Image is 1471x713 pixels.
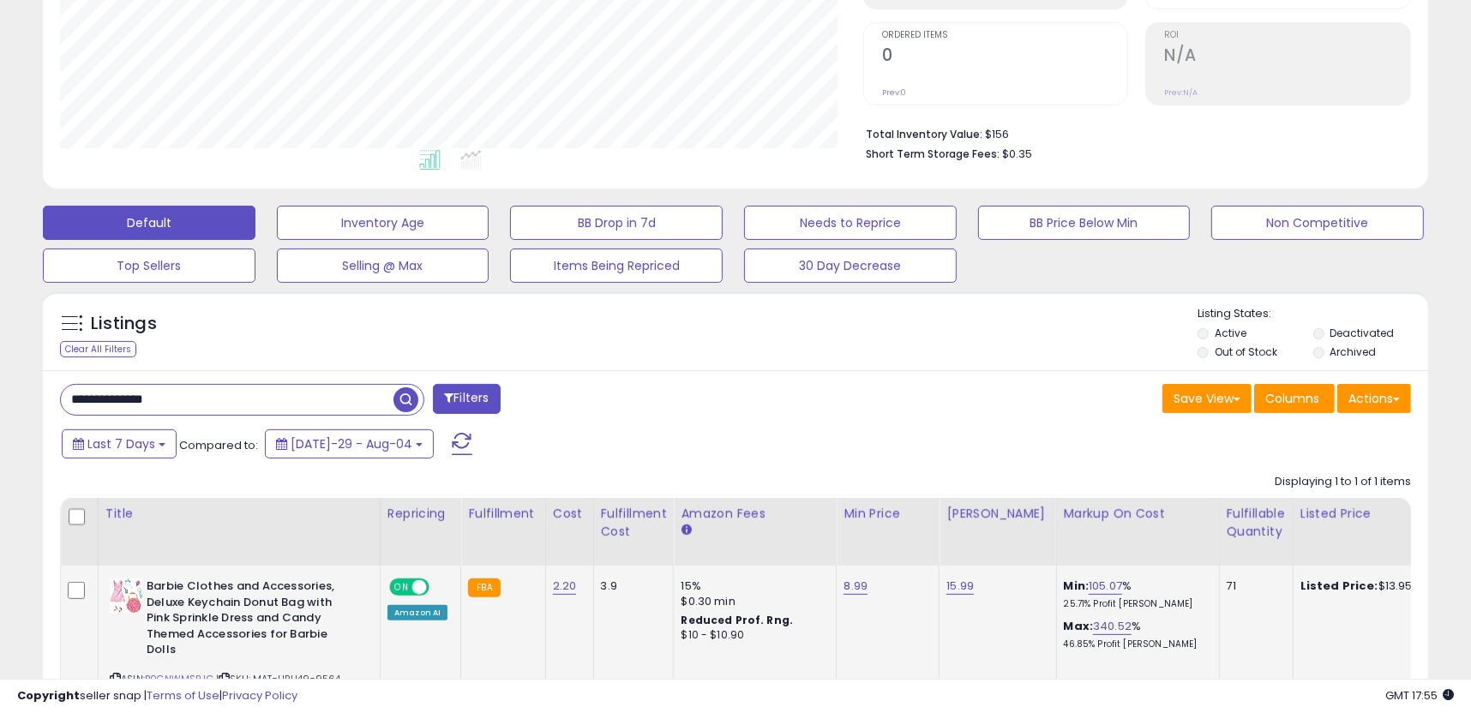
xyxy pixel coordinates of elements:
[681,505,829,523] div: Amazon Fees
[1164,31,1410,40] span: ROI
[145,672,213,686] a: B0CNWMSRJC
[105,505,373,523] div: Title
[510,249,723,283] button: Items Being Repriced
[744,206,957,240] button: Needs to Reprice
[601,505,667,541] div: Fulfillment Cost
[1227,505,1286,541] div: Fulfillable Quantity
[1164,87,1198,98] small: Prev: N/A
[882,31,1128,40] span: Ordered Items
[882,87,906,98] small: Prev: 0
[844,578,868,595] a: 8.99
[387,605,447,620] div: Amazon AI
[553,505,586,523] div: Cost
[1254,384,1335,413] button: Columns
[744,249,957,283] button: 30 Day Decrease
[1198,306,1427,322] p: Listing States:
[1300,505,1449,523] div: Listed Price
[844,505,932,523] div: Min Price
[433,384,500,414] button: Filters
[17,688,297,704] div: seller snap | |
[1275,474,1411,490] div: Displaying 1 to 1 of 1 items
[17,687,80,704] strong: Copyright
[291,435,412,452] span: [DATE]-29 - Aug-04
[946,578,974,595] a: 15.99
[1056,498,1219,566] th: The percentage added to the cost of goods (COGS) that forms the calculator for Min & Max prices.
[681,628,823,643] div: $10 - $10.90
[468,578,500,597] small: FBA
[1093,618,1132,635] a: 340.52
[1211,206,1424,240] button: Non Competitive
[391,580,412,595] span: ON
[1064,619,1206,650] div: %
[1064,598,1206,610] p: 25.71% Profit [PERSON_NAME]
[43,206,255,240] button: Default
[1064,638,1206,650] p: 46.85% Profit [PERSON_NAME]
[1337,384,1411,413] button: Actions
[866,127,982,141] b: Total Inventory Value:
[946,505,1048,523] div: [PERSON_NAME]
[1162,384,1252,413] button: Save View
[1330,345,1377,359] label: Archived
[43,249,255,283] button: Top Sellers
[1215,345,1277,359] label: Out of Stock
[1385,687,1454,704] span: 2025-08-12 17:55 GMT
[427,580,454,595] span: OFF
[265,429,434,458] button: [DATE]-29 - Aug-04
[882,45,1128,69] h2: 0
[978,206,1191,240] button: BB Price Below Min
[1064,578,1206,610] div: %
[1330,326,1395,340] label: Deactivated
[277,206,489,240] button: Inventory Age
[681,523,691,538] small: Amazon Fees.
[1089,578,1122,595] a: 105.07
[1064,618,1094,634] b: Max:
[387,505,453,523] div: Repricing
[87,435,155,452] span: Last 7 Days
[1265,390,1319,407] span: Columns
[147,578,355,662] b: Barbie Clothes and Accessories, Deluxe Keychain Donut Bag with Pink Sprinkle Dress and Candy Them...
[1164,45,1410,69] h2: N/A
[216,672,341,686] span: | SKU: MAT-HRH49-9564
[1064,505,1212,523] div: Markup on Cost
[1002,146,1032,162] span: $0.35
[147,687,219,704] a: Terms of Use
[866,147,1000,161] b: Short Term Storage Fees:
[60,341,136,357] div: Clear All Filters
[601,578,661,594] div: 3.9
[681,594,823,609] div: $0.30 min
[1227,578,1280,594] div: 71
[1215,326,1246,340] label: Active
[179,437,258,453] span: Compared to:
[681,613,793,627] b: Reduced Prof. Rng.
[222,687,297,704] a: Privacy Policy
[91,312,157,336] h5: Listings
[681,578,823,594] div: 15%
[1300,578,1443,594] div: $13.95
[468,505,537,523] div: Fulfillment
[62,429,177,458] button: Last 7 Days
[1300,578,1378,594] b: Listed Price:
[277,249,489,283] button: Selling @ Max
[510,206,723,240] button: BB Drop in 7d
[110,578,142,613] img: 41IC-RvThFL._SL40_.jpg
[1064,578,1090,594] b: Min:
[866,123,1398,143] li: $156
[553,578,577,595] a: 2.20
